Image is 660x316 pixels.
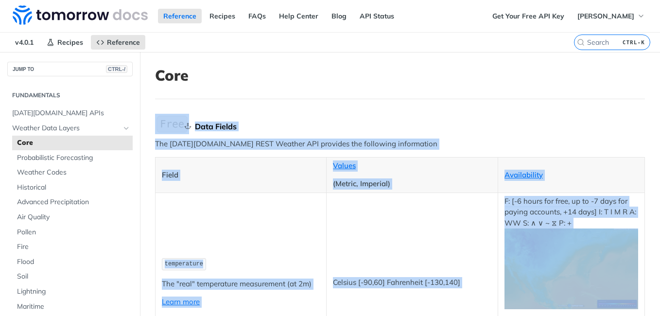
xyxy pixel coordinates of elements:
span: Maritime [17,302,130,312]
a: [DATE][DOMAIN_NAME] APIs [7,106,133,121]
a: Air Quality [12,210,133,225]
span: Weather Codes [17,168,130,177]
a: Help Center [274,9,324,23]
span: Advanced Precipitation [17,197,130,207]
kbd: CTRL-K [620,37,647,47]
a: Probabilistic Forecasting [12,151,133,165]
a: Learn more [162,297,200,306]
button: Hide subpages for Weather Data Layers [122,124,130,132]
span: Fire [17,242,130,252]
a: Weather Codes [12,165,133,180]
p: Celsius [-90,60] Fahrenheit [-130,140] [333,277,491,288]
span: Expand image [504,263,638,273]
span: CTRL-/ [106,65,127,73]
p: Field [162,170,320,181]
span: v4.0.1 [10,35,39,50]
p: (Metric, Imperial) [333,178,491,190]
span: Pollen [17,228,130,237]
p: The [DATE][DOMAIN_NAME] REST Weather API provides the following information [155,139,645,150]
div: Data Fields [195,122,645,131]
a: Pollen [12,225,133,240]
span: Weather Data Layers [12,123,120,133]
span: [PERSON_NAME] [577,12,634,20]
a: Recipes [41,35,88,50]
a: Advanced Precipitation [12,195,133,210]
a: Availability [504,170,543,179]
span: Recipes [57,38,83,47]
a: Fire [12,240,133,254]
a: Core [12,136,133,150]
span: Historical [17,183,130,193]
span: Flood [17,257,130,267]
span: [DATE][DOMAIN_NAME] APIs [12,108,130,118]
span: Lightning [17,287,130,297]
h1: Core [155,67,645,84]
a: Historical [12,180,133,195]
a: Get Your Free API Key [487,9,570,23]
a: Weather Data LayersHide subpages for Weather Data Layers [7,121,133,136]
button: [PERSON_NAME] [572,9,650,23]
a: FAQs [243,9,271,23]
a: Reference [91,35,145,50]
a: Flood [12,255,133,269]
h2: Fundamentals [7,91,133,100]
a: API Status [354,9,399,23]
img: Tomorrow.io Weather API Docs [13,5,148,25]
p: The "real" temperature measurement (at 2m) [162,279,320,290]
button: JUMP TOCTRL-/ [7,62,133,76]
svg: Search [577,38,585,46]
a: Soil [12,269,133,284]
span: Core [17,138,130,148]
a: Reference [158,9,202,23]
span: Probabilistic Forecasting [17,153,130,163]
span: temperature [165,261,203,267]
span: Reference [107,38,140,47]
a: Blog [326,9,352,23]
a: Lightning [12,284,133,299]
a: Maritime [12,299,133,314]
a: Skip link to Data Fields [184,117,192,136]
span: Air Quality [17,212,130,222]
a: Recipes [204,9,241,23]
p: F: [-6 hours for free, up to -7 days for paying accounts, +14 days] I: T I M R A: WW S: ∧ ∨ ~ ⧖ P: + [504,196,638,309]
a: Values [333,161,356,170]
span: Soil [17,272,130,281]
